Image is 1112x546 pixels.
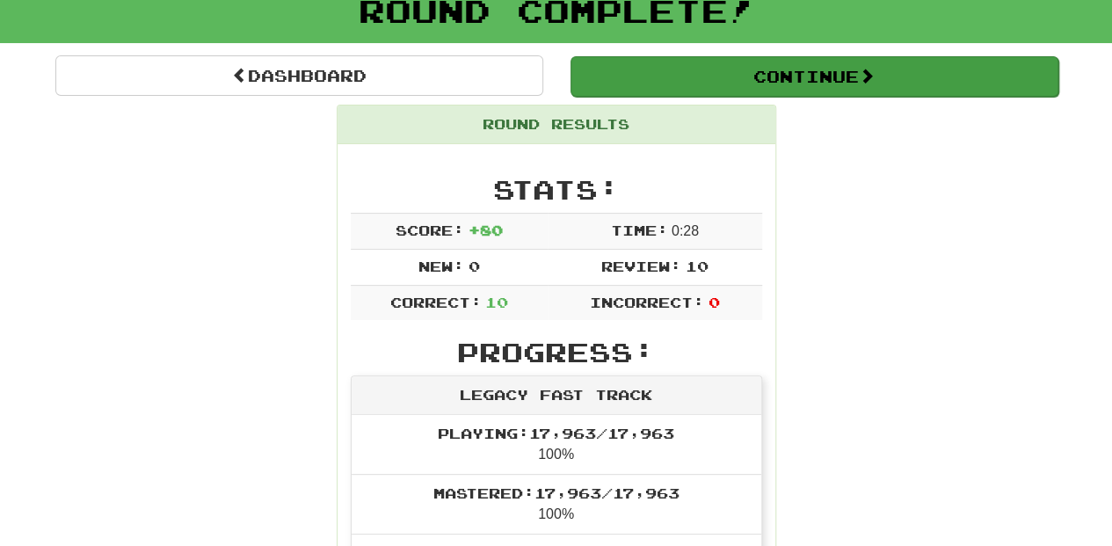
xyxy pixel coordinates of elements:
[55,55,543,96] a: Dashboard
[351,175,762,204] h2: Stats:
[338,106,775,144] div: Round Results
[610,222,667,238] span: Time:
[389,294,481,310] span: Correct:
[571,56,1058,97] button: Continue
[396,222,464,238] span: Score:
[672,223,699,238] span: 0 : 28
[468,222,502,238] span: + 80
[438,425,674,441] span: Playing: 17,963 / 17,963
[485,294,508,310] span: 10
[352,376,761,415] div: Legacy Fast Track
[433,484,680,501] span: Mastered: 17,963 / 17,963
[352,415,761,475] li: 100%
[601,258,681,274] span: Review:
[708,294,719,310] span: 0
[352,474,761,535] li: 100%
[351,338,762,367] h2: Progress:
[590,294,704,310] span: Incorrect:
[685,258,708,274] span: 10
[468,258,479,274] span: 0
[418,258,464,274] span: New:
